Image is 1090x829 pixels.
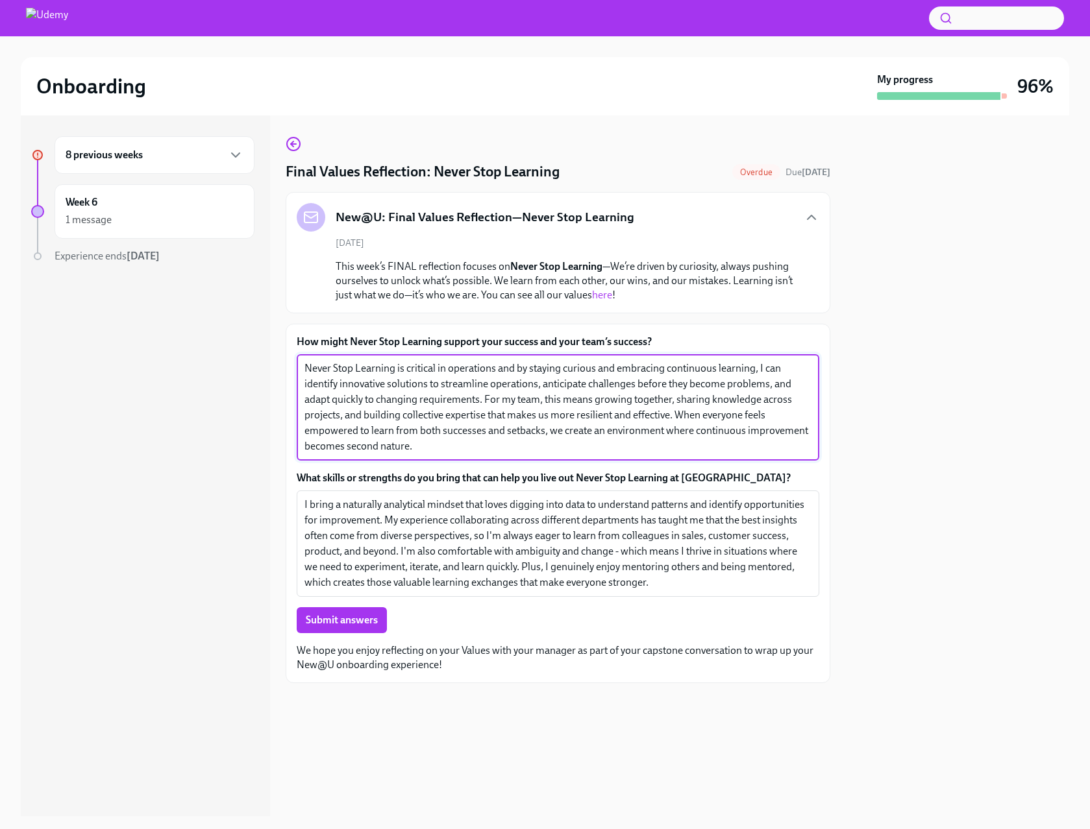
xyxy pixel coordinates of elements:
strong: [DATE] [127,250,160,262]
textarea: Never Stop Learning is critical in operations and by staying curious and embracing continuous lea... [304,361,811,454]
strong: [DATE] [802,167,830,178]
div: 1 message [66,213,112,227]
strong: My progress [877,73,933,87]
label: How might Never Stop Learning support your success and your team’s success? [297,335,819,349]
a: here [592,289,612,301]
strong: Never Stop Learning [510,260,602,272]
h5: New@U: Final Values Reflection—Never Stop Learning [336,209,634,226]
span: September 29th, 2025 10:00 [786,166,830,178]
label: What skills or strengths do you bring that can help you live out Never Stop Learning at [GEOGRAPH... [297,471,819,485]
div: 8 previous weeks [55,136,254,174]
a: Week 61 message [31,184,254,239]
button: Submit answers [297,607,387,633]
h3: 96% [1017,75,1054,98]
span: Experience ends [55,250,160,262]
span: [DATE] [336,237,364,249]
h6: Week 6 [66,195,97,210]
textarea: I bring a naturally analytical mindset that loves digging into data to understand patterns and id... [304,497,811,590]
img: Udemy [26,8,68,29]
span: Due [786,167,830,178]
p: We hope you enjoy reflecting on your Values with your manager as part of your capstone conversati... [297,643,819,672]
p: This week’s FINAL reflection focuses on —We’re driven by curiosity, always pushing ourselves to u... [336,259,799,302]
h2: Onboarding [36,73,146,99]
h6: 8 previous weeks [66,148,143,162]
h4: Final Values Reflection: Never Stop Learning [286,162,560,182]
span: Overdue [732,167,780,177]
span: Submit answers [306,614,378,627]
